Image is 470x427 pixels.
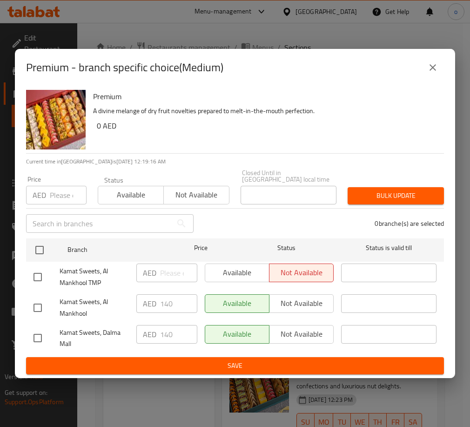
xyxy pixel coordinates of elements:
[26,157,444,166] p: Current time in [GEOGRAPHIC_DATA] is [DATE] 12:19:16 AM
[34,360,436,372] span: Save
[50,186,87,204] input: Please enter price
[160,264,197,282] input: Please enter price
[60,265,129,289] span: Kamat Sweets, Al Mankhool TMP
[98,186,164,204] button: Available
[26,357,444,374] button: Save
[33,190,46,201] p: AED
[355,190,436,202] span: Bulk update
[170,242,231,254] span: Price
[26,214,172,233] input: Search in branches
[60,296,129,319] span: Kamat Sweets, Al Mankhool
[26,60,223,75] h2: Premium - branch specific choice(Medium)
[26,90,86,149] img: Premium
[143,329,156,340] p: AED
[60,327,129,350] span: Kamat Sweets, Dalma Mall
[341,242,436,254] span: Status is valid till
[93,90,436,103] h6: Premium
[97,119,436,132] h6: 0 AED
[143,298,156,309] p: AED
[160,294,197,313] input: Please enter price
[422,56,444,79] button: close
[102,188,160,202] span: Available
[239,242,334,254] span: Status
[93,105,436,117] p: A divine melange of dry fruit novelties prepared to melt-in-the-mouth perfection.
[160,325,197,344] input: Please enter price
[168,188,226,202] span: Not available
[375,219,444,228] p: 0 branche(s) are selected
[348,187,444,204] button: Bulk update
[163,186,229,204] button: Not available
[143,267,156,278] p: AED
[67,244,163,256] span: Branch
